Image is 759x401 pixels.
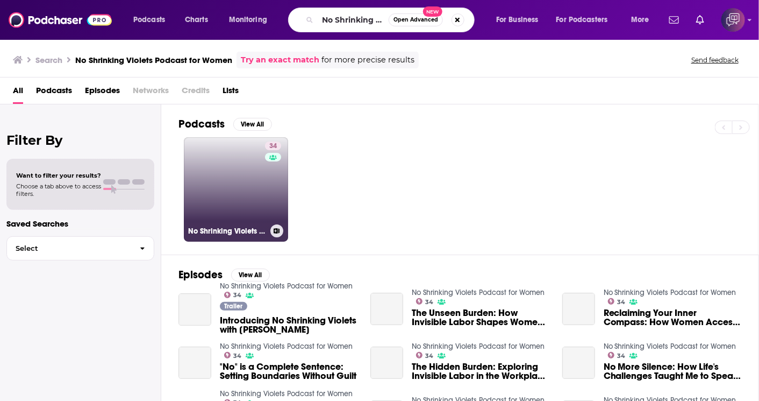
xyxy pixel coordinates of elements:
[321,54,414,66] span: for more precise results
[233,354,241,358] span: 34
[412,288,545,297] a: No Shrinking Violets Podcast for Women
[231,269,270,282] button: View All
[233,293,241,298] span: 34
[608,298,626,305] a: 34
[133,82,169,104] span: Networks
[318,11,389,29] input: Search podcasts, credits, & more...
[562,347,595,379] a: No More Silence: How Life's Challenges Taught Me to Speak Up to Help Others
[562,293,595,326] a: Reclaiming Your Inner Compass: How Women Access Their Natural Intuition
[178,293,211,326] a: Introducing No Shrinking Violets with Mary Rothwell
[393,17,438,23] span: Open Advanced
[370,293,403,326] a: The Unseen Burden: How Invisible Labor Shapes Women's Relationships and Family Life
[178,268,223,282] h2: Episodes
[412,362,549,381] span: The Hidden Burden: Exploring Invisible Labor in the Workplace with [PERSON_NAME]
[416,298,434,305] a: 34
[178,117,225,131] h2: Podcasts
[223,82,239,104] a: Lists
[9,10,112,30] img: Podchaser - Follow, Share and Rate Podcasts
[604,288,736,297] a: No Shrinking Violets Podcast for Women
[269,141,277,152] span: 34
[220,282,353,291] a: No Shrinking Violets Podcast for Women
[35,55,62,65] h3: Search
[721,8,745,32] span: Logged in as corioliscompany
[425,300,433,305] span: 34
[604,308,741,327] a: Reclaiming Your Inner Compass: How Women Access Their Natural Intuition
[604,362,741,381] a: No More Silence: How Life's Challenges Taught Me to Speak Up to Help Others
[298,8,485,32] div: Search podcasts, credits, & more...
[489,11,552,29] button: open menu
[604,342,736,351] a: No Shrinking Violets Podcast for Women
[617,300,625,305] span: 34
[13,82,23,104] a: All
[178,347,211,379] a: "No" is a Complete Sentence: Setting Boundaries Without Guilt
[556,12,608,27] span: For Podcasters
[6,236,154,261] button: Select
[185,12,208,27] span: Charts
[16,182,101,198] span: Choose a tab above to access filters.
[265,142,281,150] a: 34
[412,362,549,381] a: The Hidden Burden: Exploring Invisible Labor in the Workplace with Dr. Christine Nowik
[6,132,154,148] h2: Filter By
[184,137,288,242] a: 34No Shrinking Violets Podcast for Women
[178,268,270,282] a: EpisodesView All
[229,12,267,27] span: Monitoring
[624,11,663,29] button: open menu
[412,342,545,351] a: No Shrinking Violets Podcast for Women
[370,347,403,379] a: The Hidden Burden: Exploring Invisible Labor in the Workplace with Dr. Christine Nowik
[220,362,357,381] a: "No" is a Complete Sentence: Setting Boundaries Without Guilt
[631,12,649,27] span: More
[549,11,624,29] button: open menu
[721,8,745,32] button: Show profile menu
[126,11,179,29] button: open menu
[220,316,357,334] a: Introducing No Shrinking Violets with Mary Rothwell
[7,245,131,252] span: Select
[182,82,210,104] span: Credits
[496,12,539,27] span: For Business
[416,352,434,358] a: 34
[423,6,442,17] span: New
[220,389,353,398] a: No Shrinking Violets Podcast for Women
[188,227,266,236] h3: No Shrinking Violets Podcast for Women
[220,316,357,334] span: Introducing No Shrinking Violets with [PERSON_NAME]
[233,118,272,131] button: View All
[224,292,242,298] a: 34
[608,352,626,358] a: 34
[692,11,708,29] a: Show notifications dropdown
[617,354,625,358] span: 34
[721,8,745,32] img: User Profile
[412,308,549,327] a: The Unseen Burden: How Invisible Labor Shapes Women's Relationships and Family Life
[36,82,72,104] a: Podcasts
[665,11,683,29] a: Show notifications dropdown
[224,303,242,309] span: Trailer
[425,354,433,358] span: 34
[178,117,272,131] a: PodcastsView All
[85,82,120,104] a: Episodes
[220,342,353,351] a: No Shrinking Violets Podcast for Women
[241,54,319,66] a: Try an exact match
[178,11,214,29] a: Charts
[16,172,101,179] span: Want to filter your results?
[221,11,281,29] button: open menu
[6,219,154,229] p: Saved Searches
[224,352,242,358] a: 34
[688,55,742,65] button: Send feedback
[389,13,443,26] button: Open AdvancedNew
[133,12,165,27] span: Podcasts
[75,55,232,65] h3: No Shrinking Violets Podcast for Women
